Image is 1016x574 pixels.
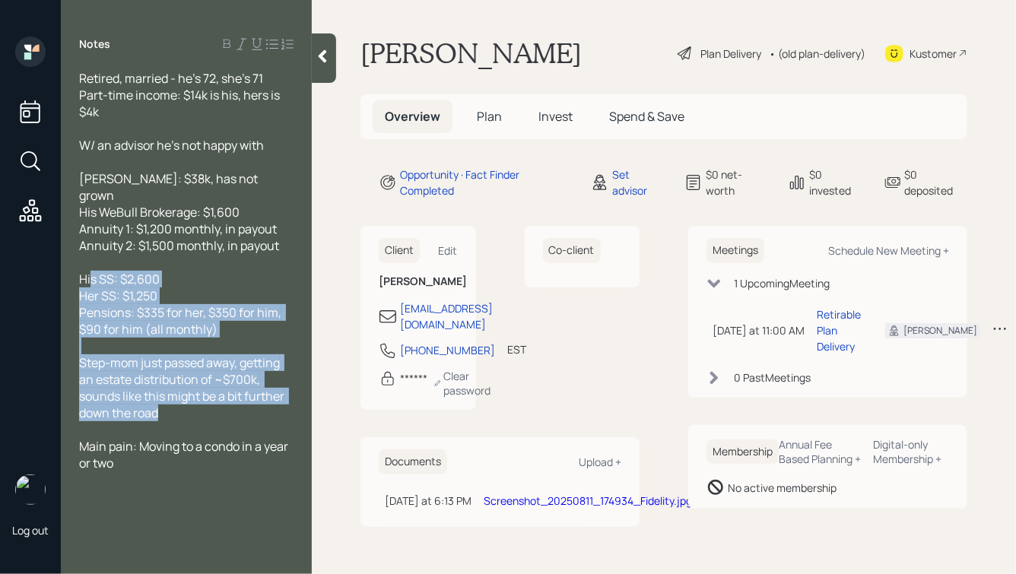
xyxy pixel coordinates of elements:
[433,369,494,398] div: Clear password
[779,437,862,466] div: Annual Fee Based Planning +
[400,166,573,198] div: Opportunity · Fact Finder Completed
[484,493,692,508] a: Screenshot_20250811_174934_Fidelity.jpg
[713,322,805,338] div: [DATE] at 11:00 AM
[79,137,264,154] span: W/ an advisor he's not happy with
[400,300,493,332] div: [EMAIL_ADDRESS][DOMAIN_NAME]
[379,449,447,474] h6: Documents
[579,455,621,469] div: Upload +
[12,523,49,538] div: Log out
[385,108,440,125] span: Overview
[612,166,666,198] div: Set advisor
[734,275,830,291] div: 1 Upcoming Meeting
[79,438,291,471] span: Main pain: Moving to a condo in a year or two
[905,166,967,198] div: $0 deposited
[609,108,684,125] span: Spend & Save
[400,342,495,358] div: [PHONE_NUMBER]
[15,474,46,505] img: hunter_neumayer.jpg
[79,36,110,52] label: Notes
[706,238,764,263] h6: Meetings
[817,306,861,354] div: Retirable Plan Delivery
[700,46,761,62] div: Plan Delivery
[828,243,949,258] div: Schedule New Meeting +
[79,70,282,120] span: Retired, married - he's 72, she's 71 Part-time income: $14k is his, hers is $4k
[79,170,279,254] span: [PERSON_NAME]: $38k, has not grown His WeBull Brokerage: $1,600 Annuity 1: $1,200 monthly, in pay...
[706,166,770,198] div: $0 net-worth
[903,324,977,338] div: [PERSON_NAME]
[477,108,502,125] span: Plan
[728,480,837,496] div: No active membership
[874,437,949,466] div: Digital-only Membership +
[734,369,811,385] div: 0 Past Meeting s
[809,166,865,198] div: $0 invested
[385,493,471,509] div: [DATE] at 6:13 PM
[507,341,526,357] div: EST
[543,238,601,263] h6: Co-client
[910,46,957,62] div: Kustomer
[79,354,287,421] span: Step-mom just passed away, getting an estate distribution of ~$700k, sounds like this might be a ...
[360,36,582,70] h1: [PERSON_NAME]
[439,243,458,258] div: Edit
[379,238,420,263] h6: Client
[769,46,865,62] div: • (old plan-delivery)
[379,275,458,288] h6: [PERSON_NAME]
[538,108,573,125] span: Invest
[79,271,284,338] span: His SS: $2,600 Her SS: $1,250 Pensions: $335 for her, $350 for him, $90 for him (all monthly)
[706,439,779,465] h6: Membership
